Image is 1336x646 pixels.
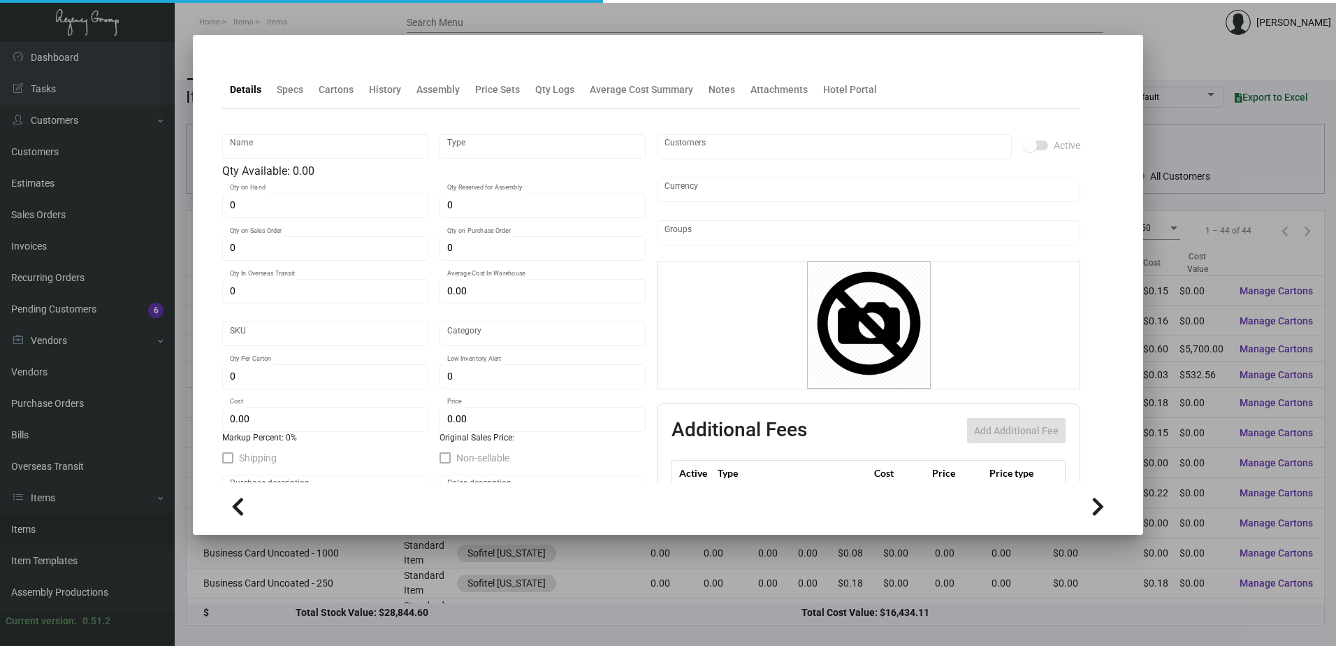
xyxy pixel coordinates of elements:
div: Price Sets [475,82,520,97]
div: Specs [277,82,303,97]
button: Add Additional Fee [967,418,1066,443]
div: Average Cost Summary [590,82,693,97]
th: Type [714,461,871,485]
div: Attachments [750,82,808,97]
input: Add new.. [665,141,1005,152]
div: 0.51.2 [82,614,110,629]
div: Assembly [416,82,460,97]
input: Add new.. [665,227,1073,238]
div: Qty Available: 0.00 [222,163,646,180]
th: Active [672,461,715,485]
span: Shipping [239,450,277,466]
div: Notes [709,82,735,97]
th: Price type [986,461,1049,485]
div: Qty Logs [535,82,574,97]
span: Non-sellable [456,450,509,466]
div: History [369,82,401,97]
th: Cost [871,461,928,485]
span: Active [1054,137,1080,154]
span: Add Additional Fee [974,425,1059,436]
h2: Additional Fees [671,418,807,443]
div: Hotel Portal [823,82,877,97]
div: Current version: [6,614,77,629]
th: Price [929,461,986,485]
div: Details [230,82,261,97]
div: Cartons [319,82,354,97]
